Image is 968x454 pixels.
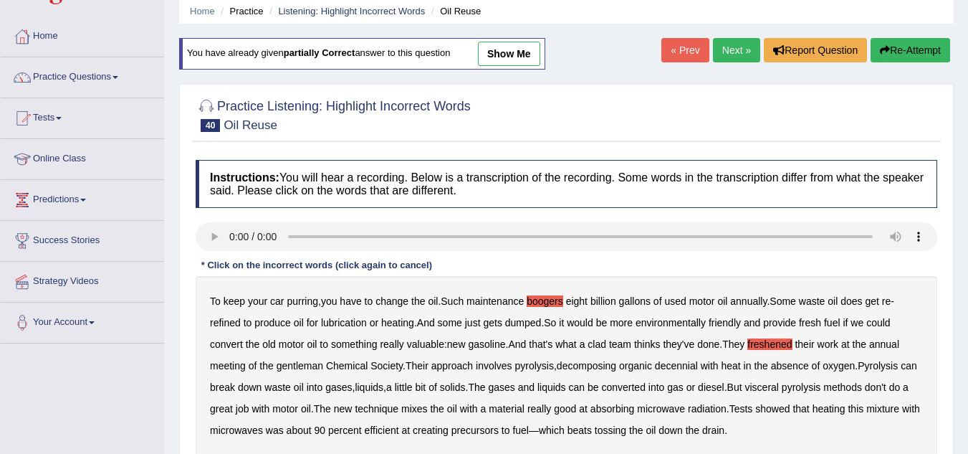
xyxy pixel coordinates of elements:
b: do [889,382,901,393]
b: They [722,339,744,350]
b: decennial [655,360,698,372]
b: new [334,403,353,415]
b: absence [771,360,809,372]
b: microwaves [210,425,263,436]
b: solids [440,382,466,393]
b: percent [328,425,362,436]
b: really [527,403,551,415]
b: that [792,403,809,415]
b: old [262,339,276,350]
b: dumped [505,317,542,328]
b: The [468,382,485,393]
b: friendly [709,317,741,328]
b: to [502,425,510,436]
b: car [270,295,284,307]
b: pyrolysis [515,360,554,372]
span: 40 [201,119,220,132]
b: Some [770,295,796,307]
b: motor [279,339,305,350]
b: be [596,317,608,328]
a: show me [478,42,540,66]
b: don't [865,382,886,393]
b: Such [441,295,464,307]
div: * Click on the incorrect words (click again to cancel) [196,258,438,272]
small: Oil Reuse [224,118,277,132]
b: But [727,382,742,393]
b: would [567,317,593,328]
b: just [465,317,481,328]
b: with [701,360,719,372]
b: to [320,339,328,350]
b: fresh [799,317,821,328]
b: thinks [634,339,661,350]
b: microwave [637,403,685,415]
b: used [664,295,686,307]
b: maintenance [466,295,524,307]
b: technique [355,403,398,415]
b: gas [667,382,684,393]
h2: Practice Listening: Highlight Incorrect Words [196,96,471,132]
b: if [843,317,848,328]
b: oil [447,403,457,415]
b: to [365,295,373,307]
b: which [539,425,565,436]
b: the [853,339,866,350]
b: and [518,382,535,393]
b: new [447,339,466,350]
b: the [430,403,444,415]
b: Chemical [326,360,368,372]
b: Pyrolysis [858,360,898,372]
button: Report Question [764,38,867,62]
b: really [380,339,403,350]
a: Your Account [1,303,164,339]
b: decomposing [557,360,616,372]
b: oil [646,425,656,436]
b: keep [224,295,245,307]
a: Predictions [1,180,164,216]
a: « Prev [661,38,709,62]
b: gallons [619,295,651,307]
b: with [460,403,478,415]
b: mixture [866,403,899,415]
a: Strategy Videos [1,262,164,298]
b: re [882,295,891,307]
b: of [653,295,662,307]
b: organic [619,360,652,372]
b: heating [813,403,845,415]
b: motor [272,403,298,415]
b: this [848,403,863,415]
b: heat [721,360,740,372]
b: that's [529,339,552,350]
b: what [555,339,577,350]
b: was [266,425,284,436]
b: to [244,317,252,328]
b: can [901,360,917,372]
b: annual [869,339,899,350]
b: or [370,317,378,328]
b: about [287,425,312,436]
b: boogers [527,295,563,307]
b: oxygen [823,360,855,372]
b: annually [730,295,767,307]
b: purring [287,295,318,307]
b: pyrolysis [782,382,820,393]
b: To [210,295,221,307]
b: of [249,360,257,372]
b: for [307,317,318,328]
b: you [321,295,337,307]
b: visceral [745,382,779,393]
b: efficient [365,425,399,436]
b: Society [370,360,403,372]
b: gets [483,317,502,328]
b: done [697,339,719,350]
b: showed [755,403,790,415]
b: gases [488,382,514,393]
b: tossing [595,425,626,436]
b: a [580,339,585,350]
b: does [840,295,862,307]
b: with [902,403,920,415]
b: radiation [688,403,727,415]
b: could [866,317,890,328]
div: You have already given answer to this question [179,38,545,70]
li: Oil Reuse [428,4,481,18]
